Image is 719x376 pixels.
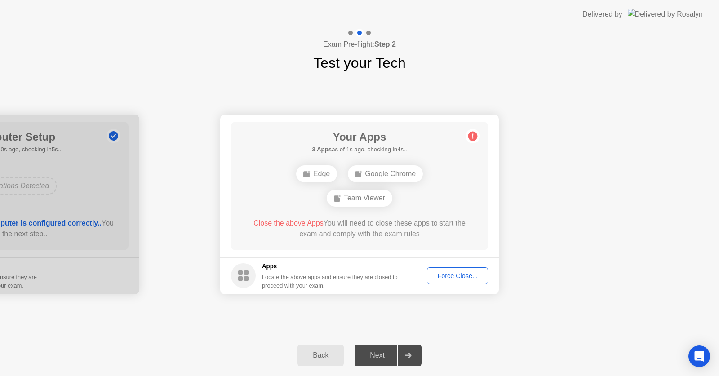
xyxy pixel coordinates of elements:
h1: Test your Tech [313,52,406,74]
button: Force Close... [427,267,488,284]
button: Next [355,345,422,366]
div: Open Intercom Messenger [688,345,710,367]
div: Back [300,351,341,359]
b: 3 Apps [312,146,332,153]
span: Close the above Apps [253,219,324,227]
h1: Your Apps [312,129,407,145]
button: Back [297,345,344,366]
div: Team Viewer [327,190,392,207]
div: Force Close... [430,272,485,279]
div: Google Chrome [348,165,423,182]
h5: as of 1s ago, checking in4s.. [312,145,407,154]
h5: Apps [262,262,398,271]
img: Delivered by Rosalyn [628,9,703,19]
div: Delivered by [582,9,622,20]
div: Locate the above apps and ensure they are closed to proceed with your exam. [262,273,398,290]
h4: Exam Pre-flight: [323,39,396,50]
b: Step 2 [374,40,396,48]
div: Next [357,351,397,359]
div: Edge [296,165,337,182]
div: You will need to close these apps to start the exam and comply with the exam rules [244,218,475,239]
